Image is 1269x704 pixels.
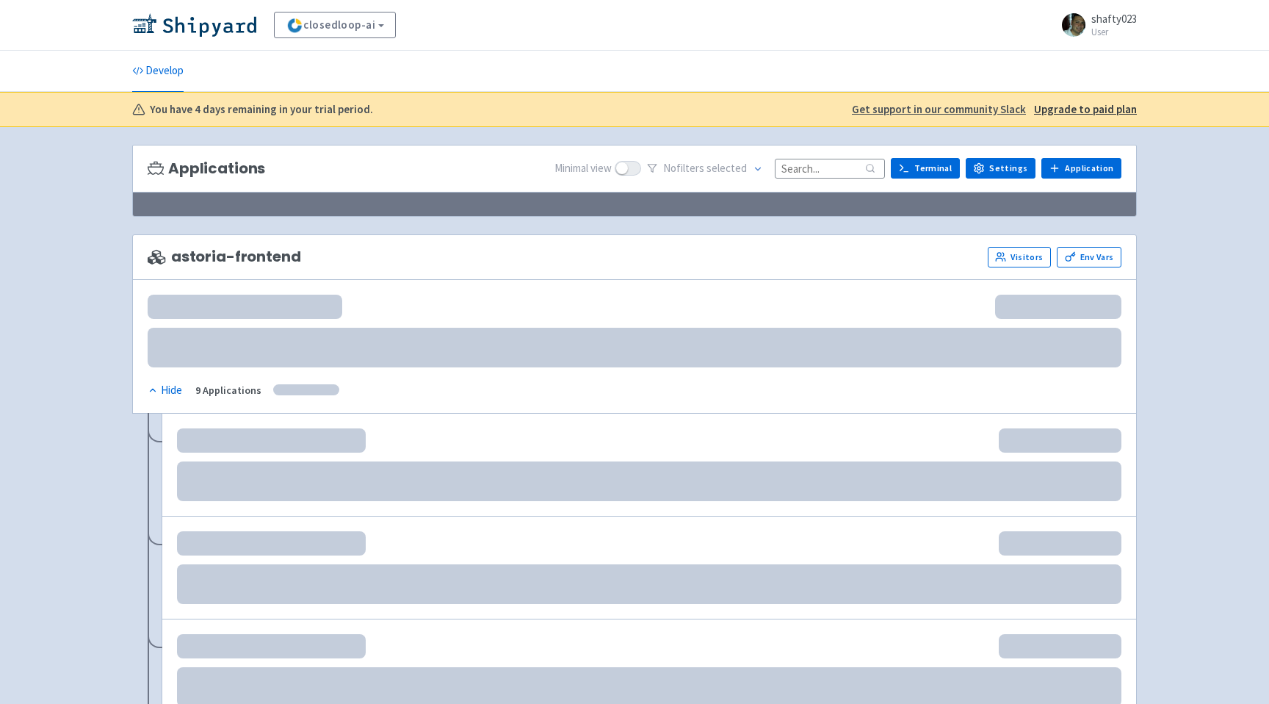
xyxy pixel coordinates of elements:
[1053,13,1137,37] a: shafty023 User
[775,159,885,179] input: Search...
[1034,102,1137,116] u: Upgrade to paid plan
[1091,27,1137,37] small: User
[150,101,373,118] b: You have 4 days remaining in your trial period.
[274,12,396,38] a: closedloop-ai
[988,247,1051,267] a: Visitors
[706,161,747,175] span: selected
[195,382,261,399] div: 9 Applications
[148,160,265,177] h3: Applications
[663,160,747,177] span: No filter s
[1041,158,1121,179] a: Application
[891,158,960,179] a: Terminal
[1057,247,1121,267] a: Env Vars
[966,158,1035,179] a: Settings
[148,382,182,399] div: Hide
[148,382,184,399] button: Hide
[852,102,1026,116] u: Get support in our community Slack
[852,101,1026,118] a: Get support in our community Slack
[554,160,612,177] span: Minimal view
[1091,12,1137,26] span: shafty023
[148,248,300,265] span: astoria-frontend
[132,51,184,92] a: Develop
[132,13,256,37] img: Shipyard logo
